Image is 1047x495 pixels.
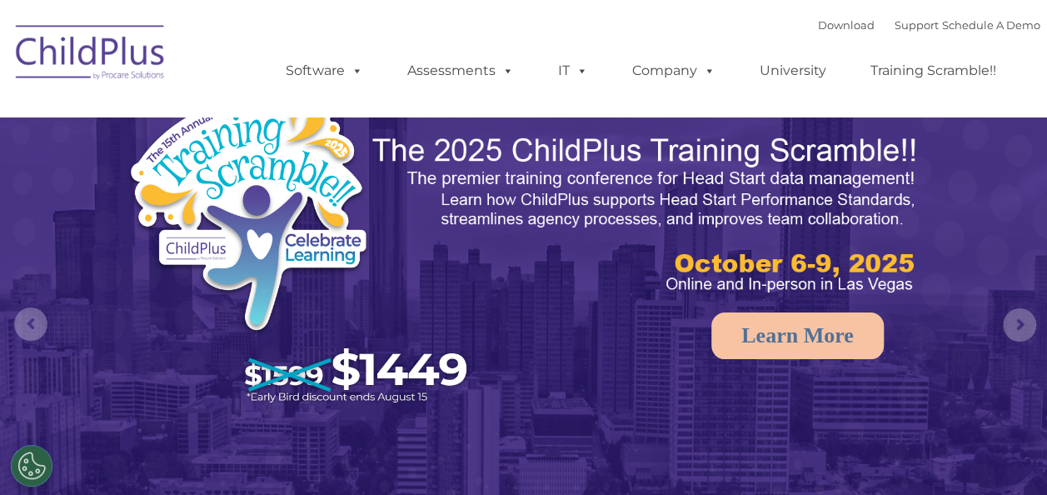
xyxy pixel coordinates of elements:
button: Cookies Settings [11,445,52,487]
font: | [818,18,1040,32]
a: Download [818,18,875,32]
a: University [743,54,843,87]
a: Training Scramble!! [854,54,1013,87]
img: ChildPlus by Procare Solutions [7,13,174,97]
a: Assessments [391,54,531,87]
a: Company [616,54,732,87]
a: IT [541,54,605,87]
a: Support [895,18,939,32]
a: Schedule A Demo [942,18,1040,32]
a: Software [269,54,380,87]
a: Learn More [711,312,884,359]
